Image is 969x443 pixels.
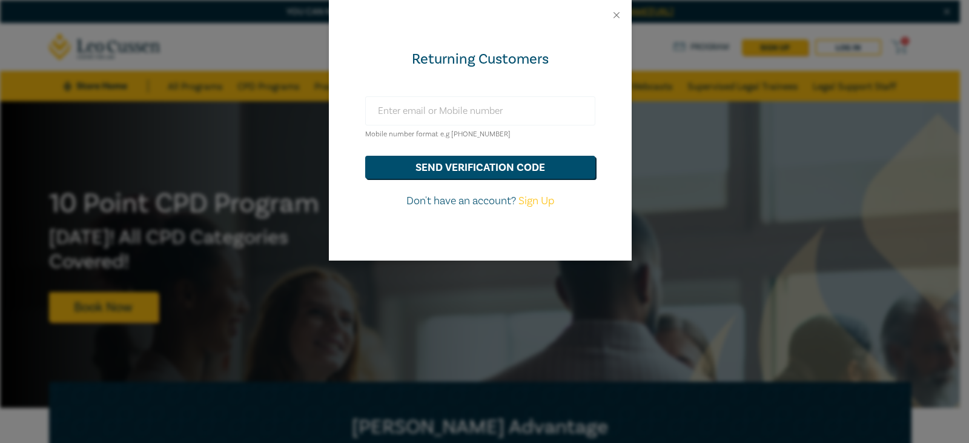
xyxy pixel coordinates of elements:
button: send verification code [365,156,595,179]
input: Enter email or Mobile number [365,96,595,125]
small: Mobile number format e.g [PHONE_NUMBER] [365,130,511,139]
div: Returning Customers [365,50,595,69]
button: Close [611,10,622,21]
a: Sign Up [518,194,554,208]
p: Don't have an account? [365,193,595,209]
